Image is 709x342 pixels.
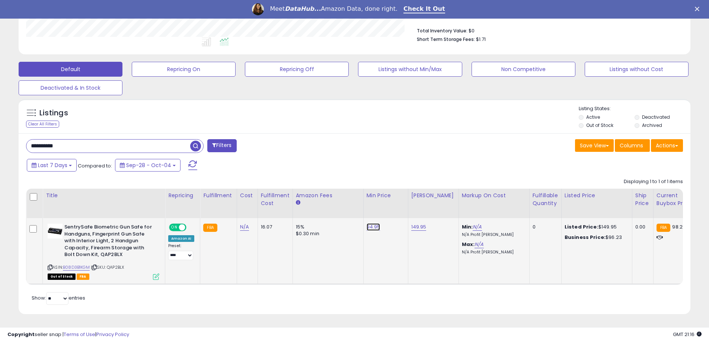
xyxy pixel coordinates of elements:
label: Deactivated [642,114,670,120]
button: Listings without Cost [585,62,689,77]
div: Displaying 1 to 1 of 1 items [624,178,683,185]
span: All listings that are currently out of stock and unavailable for purchase on Amazon [48,274,76,280]
span: OFF [185,224,197,231]
a: N/A [475,241,483,248]
div: Clear All Filters [26,121,59,128]
span: ON [170,224,179,231]
i: DataHub... [285,5,321,12]
div: 15% [296,224,358,230]
div: Ship Price [635,192,650,207]
div: $0.30 min [296,230,358,237]
div: Amazon AI [168,235,194,242]
b: Listed Price: [565,223,598,230]
div: Title [46,192,162,199]
span: | SKU: QAP2BLX [91,264,124,270]
span: FBA [77,274,89,280]
span: $1.71 [476,36,486,43]
span: 2025-10-12 21:16 GMT [673,331,702,338]
b: Max: [462,241,475,248]
button: Last 7 Days [27,159,77,172]
div: 16.07 [261,224,287,230]
label: Archived [642,122,662,128]
p: Listing States: [579,105,690,112]
a: Privacy Policy [96,331,129,338]
span: Compared to: [78,162,112,169]
button: Filters [207,139,236,152]
a: Check It Out [403,5,445,13]
div: Fulfillable Quantity [533,192,558,207]
b: Short Term Storage Fees: [417,36,475,42]
button: Save View [575,139,614,152]
div: Repricing [168,192,197,199]
button: Listings without Min/Max [358,62,462,77]
strong: Copyright [7,331,35,338]
div: [PERSON_NAME] [411,192,456,199]
div: Meet Amazon Data, done right. [270,5,397,13]
div: Fulfillment Cost [261,192,290,207]
a: N/A [240,223,249,231]
b: SentrySafe Biometric Gun Safe for Handguns, Fingerprint Gun Safe with Interior Light, 2 Handgun C... [64,224,155,260]
a: 94.95 [367,223,380,231]
div: Amazon Fees [296,192,360,199]
button: Default [19,62,122,77]
div: Listed Price [565,192,629,199]
div: $149.95 [565,224,626,230]
button: Non Competitive [472,62,575,77]
div: Preset: [168,243,194,260]
span: Sep-28 - Oct-04 [126,162,171,169]
div: Close [695,7,702,11]
img: Profile image for Georgie [252,3,264,15]
span: Columns [620,142,643,149]
span: Last 7 Days [38,162,67,169]
li: $0 [417,26,677,35]
button: Deactivated & In Stock [19,80,122,95]
span: 98.29 [672,223,686,230]
b: Total Inventory Value: [417,28,467,34]
h5: Listings [39,108,68,118]
span: Show: entries [32,294,85,301]
img: 31rSH8DY54L._SL40_.jpg [48,224,63,239]
p: N/A Profit [PERSON_NAME] [462,232,524,237]
button: Columns [615,139,650,152]
a: N/A [473,223,482,231]
small: Amazon Fees. [296,199,300,206]
button: Repricing On [132,62,236,77]
small: FBA [657,224,670,232]
a: B08D3B1KGM [63,264,90,271]
label: Out of Stock [586,122,613,128]
th: The percentage added to the cost of goods (COGS) that forms the calculator for Min & Max prices. [459,189,529,218]
small: FBA [203,224,217,232]
div: 0.00 [635,224,648,230]
div: Markup on Cost [462,192,526,199]
p: N/A Profit [PERSON_NAME] [462,250,524,255]
div: $96.23 [565,234,626,241]
div: 0 [533,224,556,230]
button: Repricing Off [245,62,349,77]
button: Sep-28 - Oct-04 [115,159,181,172]
a: 149.95 [411,223,427,231]
b: Min: [462,223,473,230]
label: Active [586,114,600,120]
a: Terms of Use [64,331,95,338]
div: seller snap | | [7,331,129,338]
div: ASIN: [48,224,159,279]
div: Current Buybox Price [657,192,695,207]
b: Business Price: [565,234,606,241]
button: Actions [651,139,683,152]
div: Min Price [367,192,405,199]
div: Fulfillment [203,192,233,199]
div: Cost [240,192,255,199]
